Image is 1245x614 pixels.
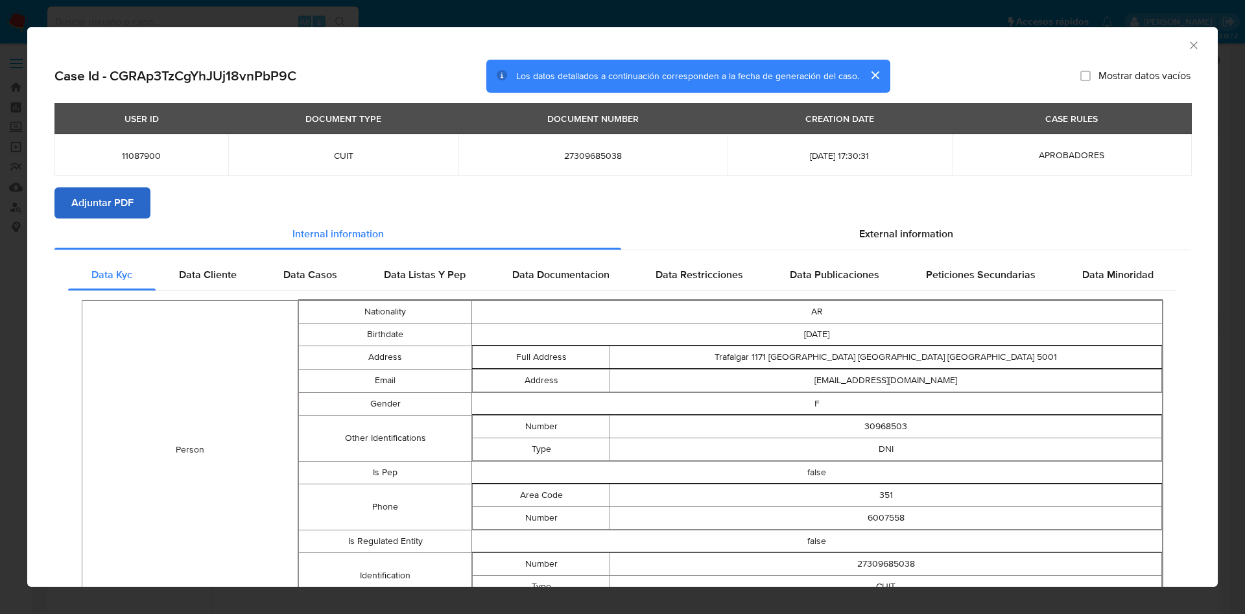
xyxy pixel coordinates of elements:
td: Address [472,369,610,392]
td: 351 [610,484,1162,506]
span: CUIT [244,150,443,161]
span: Data Listas Y Pep [384,267,466,282]
span: Data Kyc [91,267,132,282]
span: Data Publicaciones [790,267,879,282]
td: Phone [299,484,471,530]
span: Data Restricciones [656,267,743,282]
td: false [471,461,1162,484]
td: Number [472,415,610,438]
td: Other Identifications [299,415,471,461]
td: false [471,530,1162,552]
button: Adjuntar PDF [54,187,150,218]
td: 30968503 [610,415,1162,438]
span: APROBADORES [1039,148,1104,161]
td: Nationality [299,300,471,323]
td: CUIT [610,575,1162,598]
button: cerrar [859,60,890,91]
div: closure-recommendation-modal [27,27,1218,587]
td: [DATE] [471,323,1162,346]
div: CASE RULES [1037,108,1106,130]
td: Is Pep [299,461,471,484]
td: [EMAIL_ADDRESS][DOMAIN_NAME] [610,369,1162,392]
span: 27309685038 [474,150,712,161]
td: F [471,392,1162,415]
div: Detailed internal info [68,259,1177,290]
td: Birthdate [299,323,471,346]
td: Number [472,506,610,529]
td: Email [299,369,471,392]
td: Gender [299,392,471,415]
span: External information [859,226,953,241]
span: Los datos detallados a continuación corresponden a la fecha de generación del caso. [516,69,859,82]
td: Address [299,346,471,369]
td: Type [472,438,610,460]
td: Type [472,575,610,598]
div: DOCUMENT TYPE [298,108,389,130]
td: Area Code [472,484,610,506]
span: Data Documentacion [512,267,610,282]
div: USER ID [117,108,167,130]
td: Person [82,300,298,599]
h2: Case Id - CGRAp3TzCgYhJUj18vnPbP9C [54,67,296,84]
span: Mostrar datos vacíos [1098,69,1191,82]
span: Data Casos [283,267,337,282]
td: 27309685038 [610,552,1162,575]
span: 11087900 [70,150,213,161]
td: 6007558 [610,506,1162,529]
div: CREATION DATE [798,108,882,130]
td: Full Address [472,346,610,368]
td: Trafalgar 1171 [GEOGRAPHIC_DATA] [GEOGRAPHIC_DATA] [GEOGRAPHIC_DATA] 5001 [610,346,1162,368]
span: Peticiones Secundarias [926,267,1036,282]
span: [DATE] 17:30:31 [743,150,936,161]
input: Mostrar datos vacíos [1080,71,1091,81]
td: Number [472,552,610,575]
div: Detailed info [54,218,1191,250]
td: DNI [610,438,1162,460]
td: Is Regulated Entity [299,530,471,552]
td: Identification [299,552,471,598]
span: Data Minoridad [1082,267,1154,282]
span: Internal information [292,226,384,241]
button: Cerrar ventana [1187,39,1199,51]
div: DOCUMENT NUMBER [539,108,646,130]
td: AR [471,300,1162,323]
span: Adjuntar PDF [71,189,134,217]
span: Data Cliente [179,267,237,282]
